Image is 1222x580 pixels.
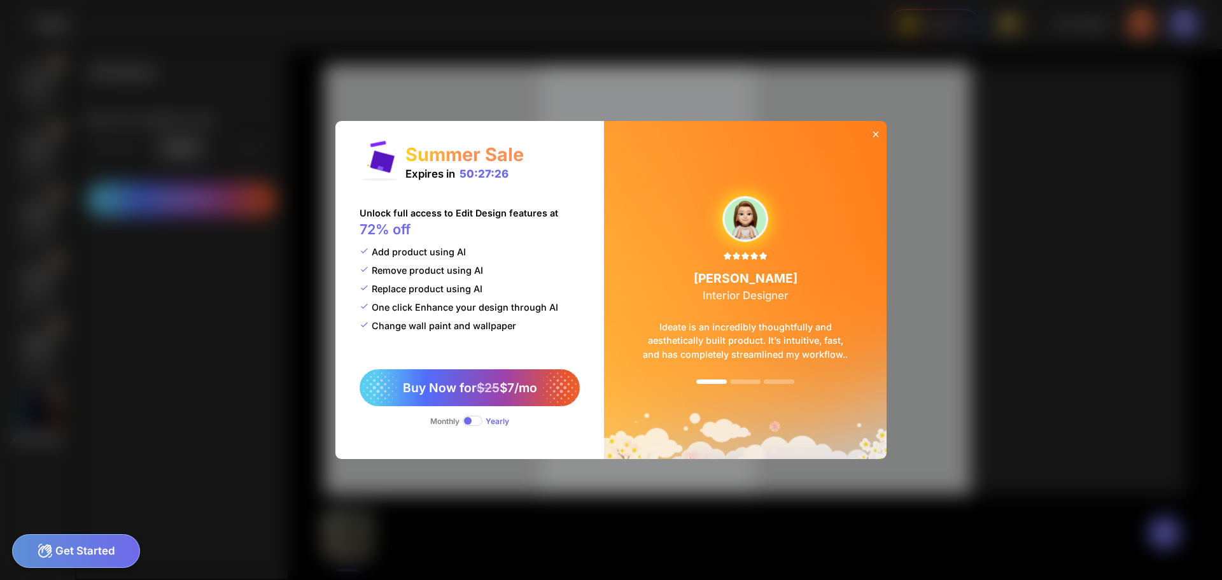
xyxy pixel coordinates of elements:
div: Expires in [405,167,509,180]
div: Replace product using AI [360,283,482,294]
img: summerSaleBg.png [604,121,887,458]
div: Summer Sale [405,143,524,166]
div: Add product using AI [360,246,466,257]
span: Buy Now for $7/mo [403,380,537,395]
div: Remove product using AI [360,265,483,276]
div: Monthly [430,416,460,426]
div: Unlock full access to Edit Design features at [360,208,558,246]
div: Yearly [486,416,509,426]
span: 72% off [360,221,411,237]
div: 50:27:26 [460,167,509,180]
div: [PERSON_NAME] [694,271,797,302]
div: Ideate is an incredibly thoughtfully and aesthetically built product. It’s intuitive, fast, and h... [623,302,867,379]
div: Change wall paint and wallpaper [360,320,516,331]
div: One click Enhance your design through AI [360,302,558,313]
span: Interior Designer [703,289,789,302]
div: Get Started [12,534,140,568]
span: $25 [477,380,500,395]
img: upgradeReviewAvtar-3.png [723,197,768,241]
